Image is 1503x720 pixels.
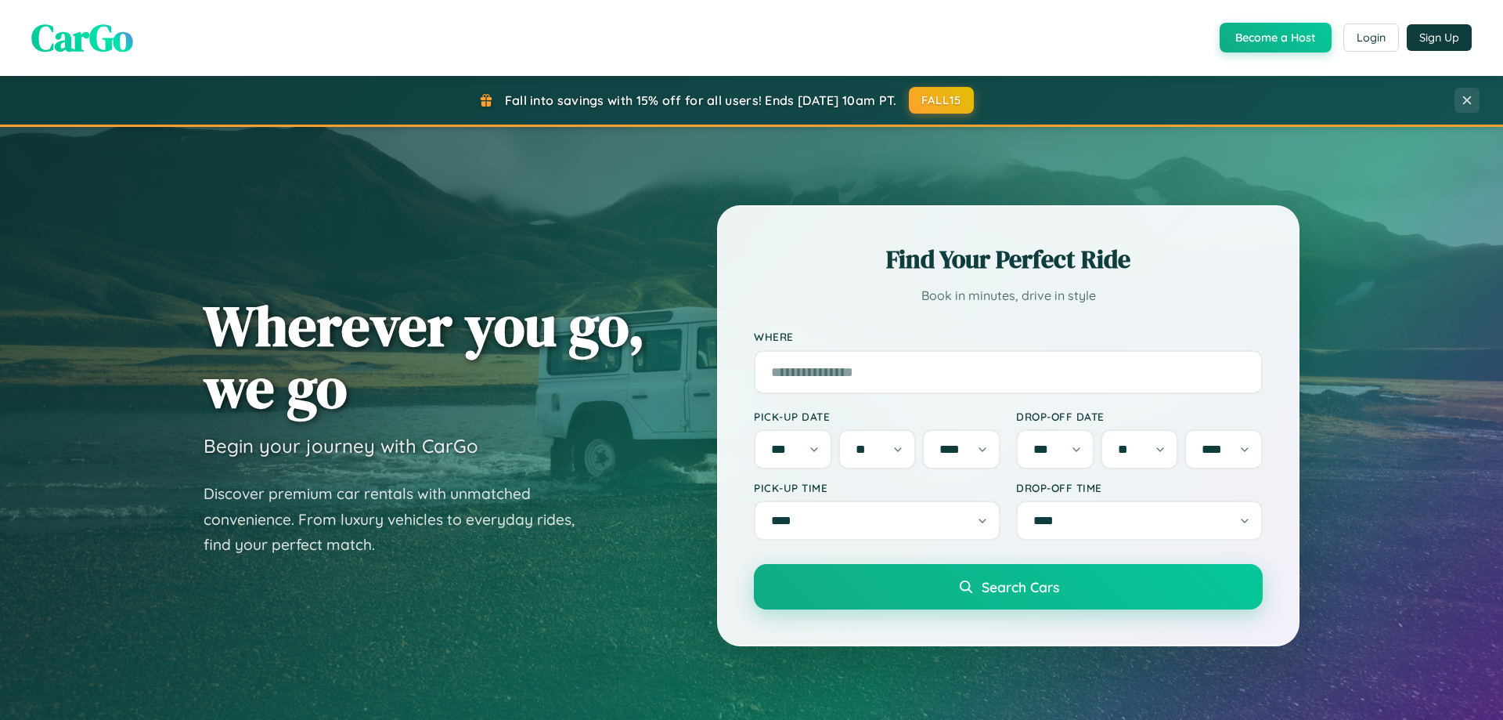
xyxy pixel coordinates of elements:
label: Pick-up Date [754,410,1000,423]
label: Drop-off Date [1016,410,1263,423]
p: Discover premium car rentals with unmatched convenience. From luxury vehicles to everyday rides, ... [204,481,595,558]
h1: Wherever you go, we go [204,295,645,418]
span: CarGo [31,12,133,63]
button: Search Cars [754,564,1263,610]
h3: Begin your journey with CarGo [204,434,478,458]
label: Drop-off Time [1016,481,1263,494]
span: Fall into savings with 15% off for all users! Ends [DATE] 10am PT. [505,92,897,108]
p: Book in minutes, drive in style [754,284,1263,307]
button: FALL15 [909,87,975,114]
button: Become a Host [1220,23,1332,52]
button: Sign Up [1407,24,1472,51]
span: Search Cars [982,578,1059,595]
h2: Find Your Perfect Ride [754,242,1263,277]
label: Pick-up Time [754,481,1000,494]
button: Login [1343,24,1399,52]
label: Where [754,331,1263,344]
